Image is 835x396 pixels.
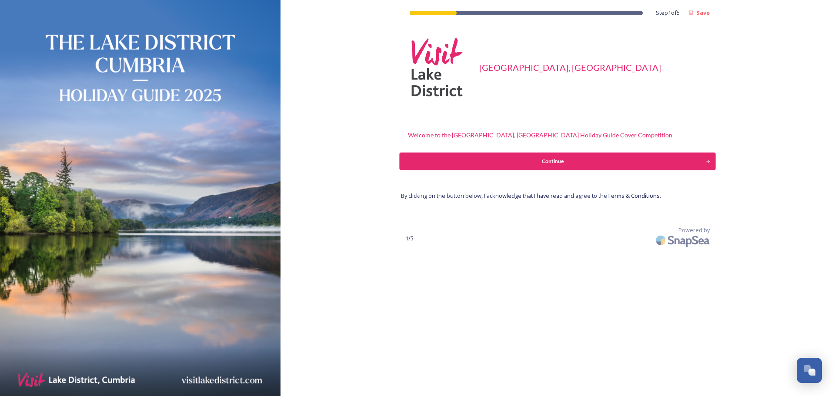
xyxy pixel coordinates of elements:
img: SnapSea Logo [653,230,714,250]
span: Step 1 of 5 [656,9,680,17]
button: Open Chat [797,358,822,383]
strong: Save [696,9,710,17]
span: 1 / 5 [405,234,414,243]
button: Continue [400,153,716,170]
div: Welcome to the [GEOGRAPHIC_DATA], [GEOGRAPHIC_DATA] Holiday Guide Cover Competition [401,126,679,144]
div: Continue [404,157,701,165]
span: By clicking on the button below, I acknowledge that I have read and agree to the . [401,192,661,200]
img: Square-VLD-Logo-Pink-Grey.png [405,35,471,100]
span: Powered by [678,226,710,234]
div: [GEOGRAPHIC_DATA], [GEOGRAPHIC_DATA] [479,61,661,74]
a: Terms & Conditions [607,192,660,200]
